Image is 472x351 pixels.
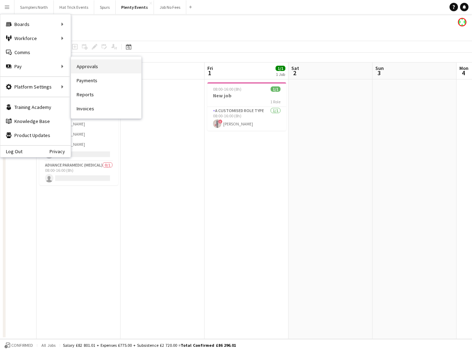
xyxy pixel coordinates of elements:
[291,65,299,71] span: Sat
[0,128,71,142] a: Product Updates
[0,100,71,114] a: Training Academy
[11,343,33,348] span: Confirmed
[181,343,236,348] span: Total Confirmed £86 296.01
[116,0,154,14] button: Plenty Events
[290,69,299,77] span: 2
[207,65,213,71] span: Fri
[458,18,466,26] app-user-avatar: James Runnymede
[206,69,213,77] span: 1
[50,149,71,154] a: Privacy
[40,343,57,348] span: All jobs
[276,72,285,77] div: 1 Job
[0,114,71,128] a: Knowledge Base
[207,107,286,131] app-card-role: A Customised Role Type1/108:00-16:00 (8h)![PERSON_NAME]
[71,59,141,73] a: Approvals
[94,0,116,14] button: Spurs
[63,343,236,348] div: Salary £82 801.01 + Expenses £775.00 + Subsistence £2 720.00 =
[218,119,222,124] span: !
[54,0,94,14] button: Hat Trick Events
[375,65,384,71] span: Sun
[459,65,468,71] span: Mon
[0,31,71,45] div: Workforce
[207,92,286,99] h3: New job
[0,45,71,59] a: Comms
[0,17,71,31] div: Boards
[0,80,71,94] div: Platform Settings
[71,87,141,102] a: Reports
[71,102,141,116] a: Invoices
[39,82,118,185] app-job-card: 08:00-16:00 (8h)3/5New job2 RolesA Customised Role Type3/408:00-16:00 (8h)[PERSON_NAME][PERSON_NA...
[213,86,241,92] span: 08:00-16:00 (8h)
[4,342,34,349] button: Confirmed
[374,69,384,77] span: 3
[271,86,280,92] span: 1/1
[0,149,22,154] a: Log Out
[207,82,286,131] app-job-card: 08:00-16:00 (8h)1/1New job1 RoleA Customised Role Type1/108:00-16:00 (8h)![PERSON_NAME]
[270,99,280,104] span: 1 Role
[0,59,71,73] div: Pay
[39,161,118,185] app-card-role: Advance Paramedic (Medical)0/108:00-16:00 (8h)
[276,66,285,71] span: 1/1
[71,73,141,87] a: Payments
[14,0,54,14] button: Samplers North
[39,107,118,161] app-card-role: A Customised Role Type3/408:00-16:00 (8h)[PERSON_NAME][PERSON_NAME]![PERSON_NAME]
[154,0,186,14] button: Job No Fees
[458,69,468,77] span: 4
